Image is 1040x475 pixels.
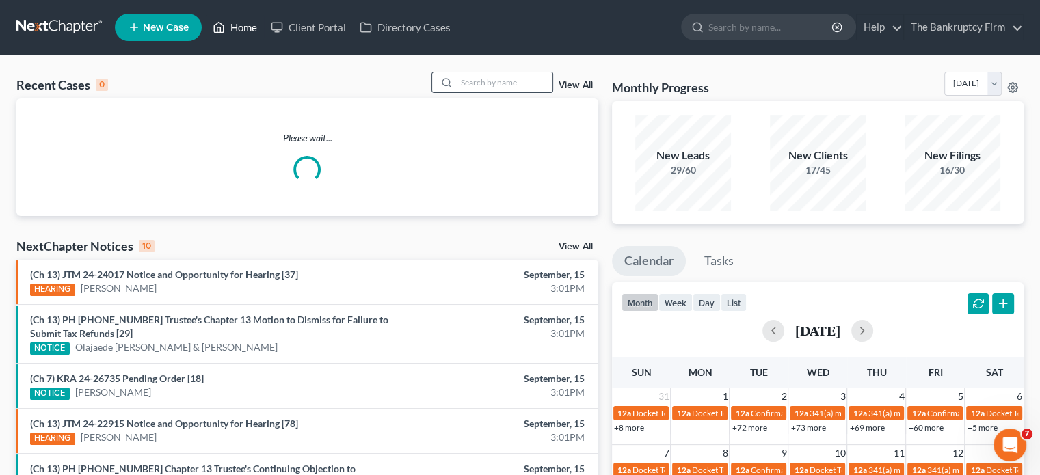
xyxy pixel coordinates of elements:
[30,388,70,400] div: NOTICE
[409,313,585,327] div: September, 15
[692,246,746,276] a: Tasks
[770,163,866,177] div: 17/45
[779,388,788,405] span: 2
[353,15,457,40] a: Directory Cases
[853,465,866,475] span: 12a
[612,246,686,276] a: Calendar
[30,314,388,339] a: (Ch 13) PH [PHONE_NUMBER] Trustee's Chapter 13 Motion to Dismiss for Failure to Submit Tax Refund...
[994,429,1026,461] iframe: Intercom live chat
[264,15,353,40] a: Client Portal
[622,293,658,312] button: month
[750,408,905,418] span: Confirmation hearing for [PERSON_NAME]
[691,408,886,418] span: Docket Text: for [PERSON_NAME] & [PERSON_NAME]
[721,445,729,461] span: 8
[967,422,997,433] a: +5 more
[905,163,1000,177] div: 16/30
[632,465,827,475] span: Docket Text: for [PERSON_NAME] & [PERSON_NAME]
[897,388,905,405] span: 4
[30,342,70,355] div: NOTICE
[905,148,1000,163] div: New Filings
[16,131,598,145] p: Please wait...
[617,465,631,475] span: 12a
[779,445,788,461] span: 9
[614,422,644,433] a: +8 more
[794,465,808,475] span: 12a
[16,238,155,254] div: NextChapter Notices
[635,163,731,177] div: 29/60
[631,366,651,378] span: Sun
[632,408,755,418] span: Docket Text: for [PERSON_NAME]
[409,385,585,399] div: 3:01PM
[790,422,825,433] a: +73 more
[30,433,75,445] div: HEARING
[662,445,670,461] span: 7
[409,431,585,444] div: 3:01PM
[75,340,278,354] a: Olajaede [PERSON_NAME] & [PERSON_NAME]
[409,282,585,295] div: 3:01PM
[956,388,964,405] span: 5
[81,431,157,444] a: [PERSON_NAME]
[409,372,585,385] div: September, 15
[96,79,108,91] div: 0
[409,417,585,431] div: September, 15
[559,81,593,90] a: View All
[970,465,984,475] span: 12a
[658,293,693,312] button: week
[868,465,1000,475] span: 341(a) meeting for [PERSON_NAME]
[838,388,846,405] span: 3
[908,422,943,433] a: +60 more
[950,445,964,461] span: 12
[676,465,690,475] span: 12a
[409,268,585,282] div: September, 15
[139,240,155,252] div: 10
[559,242,593,252] a: View All
[143,23,189,33] span: New Case
[656,388,670,405] span: 31
[735,465,749,475] span: 12a
[853,408,866,418] span: 12a
[721,293,747,312] button: list
[985,366,1002,378] span: Sat
[795,323,840,338] h2: [DATE]
[1015,388,1024,405] span: 6
[676,408,690,418] span: 12a
[806,366,829,378] span: Wed
[81,282,157,295] a: [PERSON_NAME]
[612,79,709,96] h3: Monthly Progress
[750,366,768,378] span: Tue
[904,15,1023,40] a: The Bankruptcy Firm
[721,388,729,405] span: 1
[809,465,931,475] span: Docket Text: for [PERSON_NAME]
[833,445,846,461] span: 10
[691,465,814,475] span: Docket Text: for [PERSON_NAME]
[750,465,905,475] span: Confirmation hearing for [PERSON_NAME]
[75,385,151,399] a: [PERSON_NAME]
[30,284,75,296] div: HEARING
[770,148,866,163] div: New Clients
[1022,429,1032,439] span: 7
[30,269,298,280] a: (Ch 13) JTM 24-24017 Notice and Opportunity for Hearing [37]
[928,366,942,378] span: Fri
[866,366,886,378] span: Thu
[794,408,808,418] span: 12a
[30,418,298,429] a: (Ch 13) JTM 24-22915 Notice and Opportunity for Hearing [78]
[970,408,984,418] span: 12a
[868,408,1000,418] span: 341(a) meeting for [PERSON_NAME]
[809,408,941,418] span: 341(a) meeting for [PERSON_NAME]
[732,422,766,433] a: +72 more
[688,366,712,378] span: Mon
[708,14,834,40] input: Search by name...
[857,15,903,40] a: Help
[457,72,552,92] input: Search by name...
[892,445,905,461] span: 11
[635,148,731,163] div: New Leads
[409,327,585,340] div: 3:01PM
[206,15,264,40] a: Home
[911,465,925,475] span: 12a
[16,77,108,93] div: Recent Cases
[735,408,749,418] span: 12a
[693,293,721,312] button: day
[911,408,925,418] span: 12a
[30,372,204,384] a: (Ch 7) KRA 24-26735 Pending Order [18]
[617,408,631,418] span: 12a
